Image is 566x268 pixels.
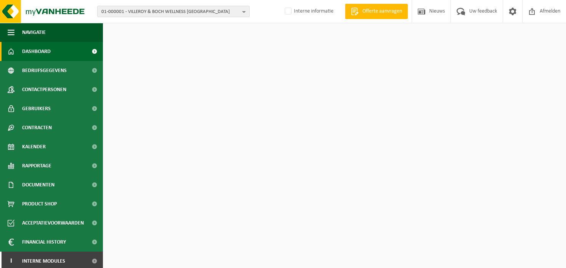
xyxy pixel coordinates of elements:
span: Financial History [22,233,66,252]
label: Interne informatie [283,6,334,17]
span: Contactpersonen [22,80,66,99]
span: Dashboard [22,42,51,61]
span: Acceptatievoorwaarden [22,213,84,233]
span: Documenten [22,175,55,194]
span: Bedrijfsgegevens [22,61,67,80]
span: Navigatie [22,23,46,42]
span: Rapportage [22,156,51,175]
span: Offerte aanvragen [361,8,404,15]
span: Contracten [22,118,52,137]
span: Product Shop [22,194,57,213]
span: Gebruikers [22,99,51,118]
a: Offerte aanvragen [345,4,408,19]
span: Kalender [22,137,46,156]
button: 01-000001 - VILLEROY & BOCH WELLNESS [GEOGRAPHIC_DATA] [97,6,250,17]
span: 01-000001 - VILLEROY & BOCH WELLNESS [GEOGRAPHIC_DATA] [101,6,239,18]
